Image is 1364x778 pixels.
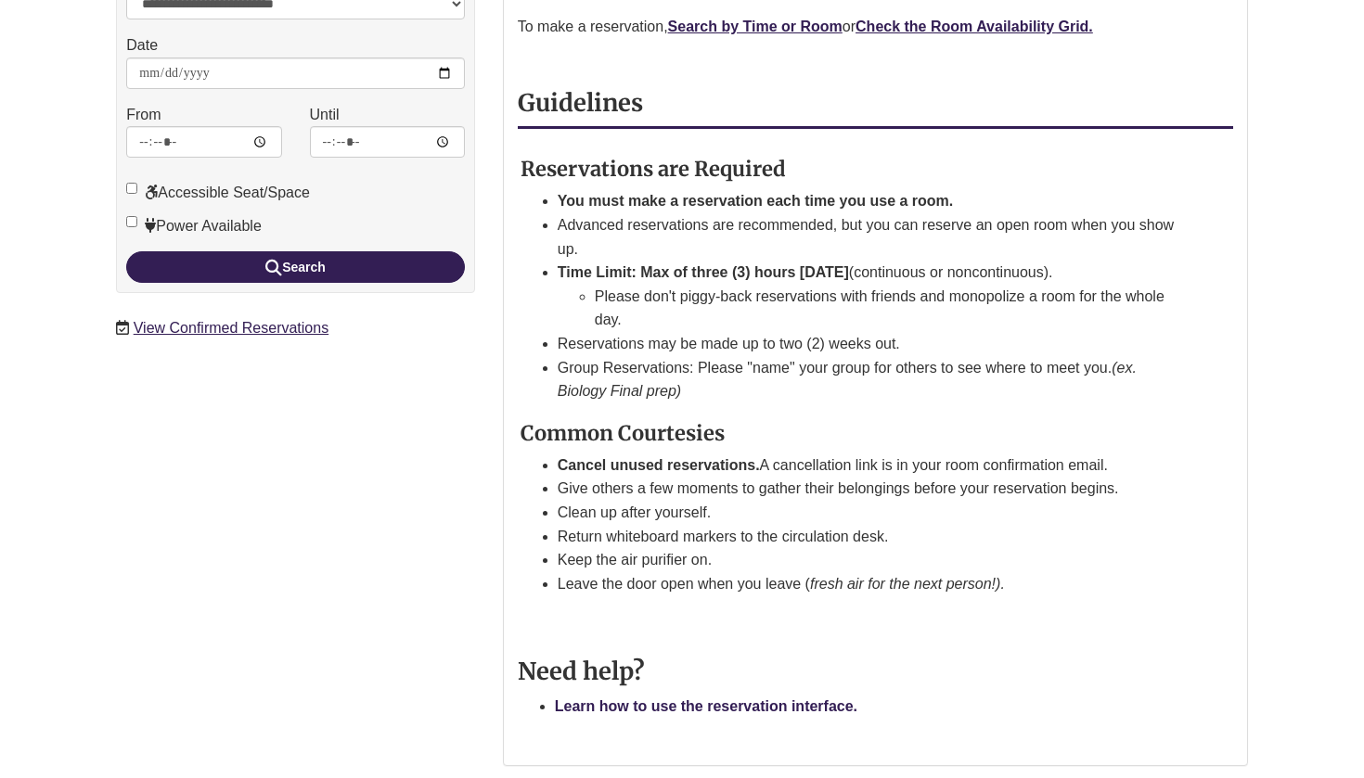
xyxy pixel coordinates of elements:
strong: Guidelines [518,88,643,118]
input: Power Available [126,216,137,227]
strong: Time Limit: Max of three (3) hours [DATE] [558,264,849,280]
button: Search [126,251,465,283]
strong: You must make a reservation each time you use a room. [558,193,954,209]
label: Until [310,103,340,127]
li: Give others a few moments to gather their belongings before your reservation begins. [558,477,1189,501]
em: fresh air for the next person!). [810,576,1005,592]
strong: Need help? [518,657,645,686]
a: Check the Room Availability Grid. [856,19,1093,34]
a: Search by Time or Room [668,19,843,34]
strong: Reservations are Required [521,156,786,182]
li: Return whiteboard markers to the circulation desk. [558,525,1189,549]
a: Learn how to use the reservation interface. [555,698,857,714]
label: Power Available [126,214,262,238]
label: From [126,103,161,127]
li: Reservations may be made up to two (2) weeks out. [558,332,1189,356]
li: A cancellation link is in your room confirmation email. [558,453,1189,478]
label: Date [126,33,158,57]
p: To make a reservation, or [518,15,1233,39]
li: Advanced reservations are recommended, but you can reserve an open room when you show up. [558,213,1189,261]
a: View Confirmed Reservations [134,320,328,336]
li: (continuous or noncontinuous). [558,261,1189,332]
strong: Cancel unused reservations. [558,457,760,473]
label: Accessible Seat/Space [126,181,310,205]
li: Please don't piggy-back reservations with friends and monopolize a room for the whole day. [595,285,1189,332]
strong: Common Courtesies [521,420,725,446]
li: Leave the door open when you leave ( [558,572,1189,596]
li: Clean up after yourself. [558,501,1189,525]
input: Accessible Seat/Space [126,183,137,194]
li: Group Reservations: Please "name" your group for others to see where to meet you. [558,356,1189,403]
li: Keep the air purifier on. [558,548,1189,572]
